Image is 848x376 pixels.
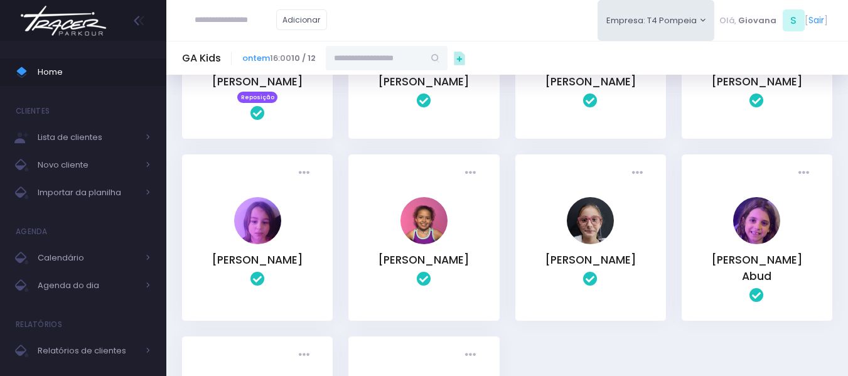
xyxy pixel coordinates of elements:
[16,312,62,337] h4: Relatórios
[212,74,303,89] a: [PERSON_NAME]
[545,252,636,267] a: [PERSON_NAME]
[182,52,221,65] h5: GA Kids
[38,129,138,146] span: Lista de clientes
[38,185,138,201] span: Importar da planilha
[276,9,328,30] a: Adicionar
[38,343,138,359] span: Relatórios de clientes
[378,252,470,267] a: [PERSON_NAME]
[38,277,138,294] span: Agenda do dia
[808,14,824,27] a: Sair
[733,197,780,244] img: Laura Novaes Abud
[237,92,277,103] span: Reposição
[291,52,316,64] strong: 10 / 12
[378,74,470,89] a: [PERSON_NAME]
[38,250,138,266] span: Calendário
[711,74,803,89] a: [PERSON_NAME]
[16,99,50,124] h4: Clientes
[719,14,736,27] span: Olá,
[567,235,614,247] a: Julia Abrell Ribeiro
[16,219,48,244] h4: Agenda
[738,14,776,27] span: Giovana
[567,197,614,244] img: Julia Abrell Ribeiro
[545,74,636,89] a: [PERSON_NAME]
[242,52,316,65] span: 16:00
[242,52,270,64] a: ontem
[400,197,448,244] img: Isabela Inocentini Pivovar
[400,235,448,247] a: Isabela Inocentini Pivovar
[234,235,281,247] a: Gabriela Jordão Natacci
[714,6,832,35] div: [ ]
[234,197,281,244] img: Gabriela Jordão Natacci
[733,235,780,247] a: Laura Novaes Abud
[38,64,151,80] span: Home
[38,157,138,173] span: Novo cliente
[212,252,303,267] a: [PERSON_NAME]
[783,9,805,31] span: S
[711,252,803,284] a: [PERSON_NAME] Abud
